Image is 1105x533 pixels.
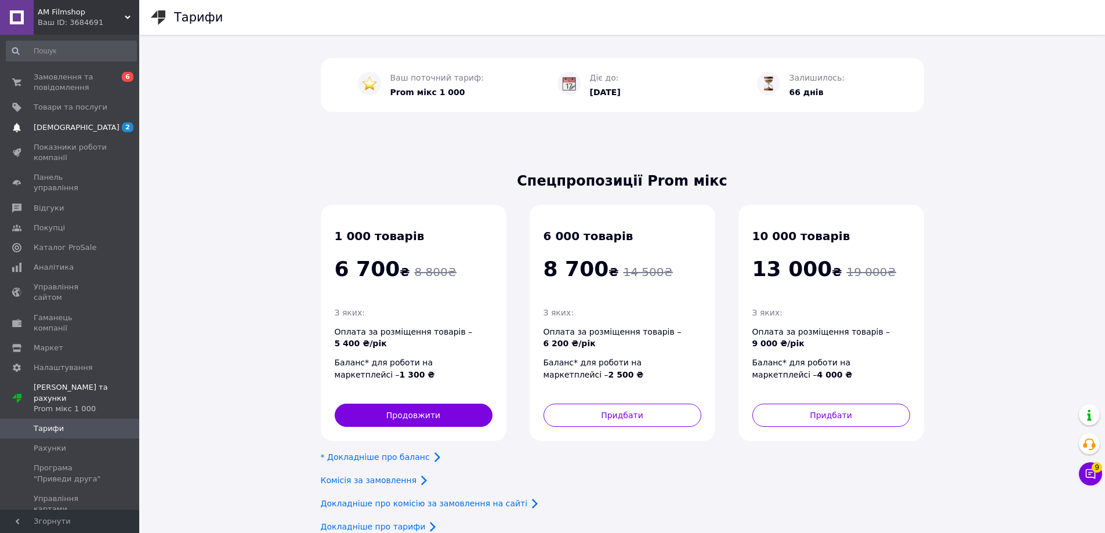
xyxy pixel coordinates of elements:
[34,172,107,193] span: Панель управління
[752,339,805,348] span: 9 000 ₴/рік
[34,262,74,273] span: Аналітика
[335,229,425,243] span: 1 000 товарів
[544,257,609,281] span: 8 700
[752,229,850,243] span: 10 000 товарів
[321,171,924,191] span: Спецпропозиції Prom мікс
[34,343,63,353] span: Маркет
[321,499,528,508] a: Докладніше про комісію за замовлення на сайті
[752,308,782,317] span: З яких:
[544,404,701,427] button: Придбати
[34,102,107,113] span: Товари та послуги
[335,257,400,281] span: 6 700
[34,423,64,434] span: Тарифи
[762,77,776,90] img: :hourglass_flowing_sand:
[34,443,66,454] span: Рахунки
[34,313,107,333] span: Гаманець компанії
[789,88,824,97] span: 66 днів
[34,494,107,514] span: Управління картами
[34,242,96,253] span: Каталог ProSale
[752,265,842,279] span: ₴
[335,327,473,349] span: Оплата за розміщення товарів –
[544,327,682,349] span: Оплата за розміщення товарів –
[321,452,430,462] a: * Докладніше про баланс
[34,362,93,373] span: Налаштування
[34,142,107,163] span: Показники роботи компанії
[363,77,376,90] img: :star:
[414,265,457,279] span: 8 800 ₴
[321,476,417,485] a: Комісія за замовлення
[321,522,426,531] a: Докладніше про тарифи
[34,463,107,484] span: Програма "Приведи друга"
[335,339,387,348] span: 5 400 ₴/рік
[34,382,139,414] span: [PERSON_NAME] та рахунки
[174,10,223,24] h1: Тарифи
[1079,462,1102,485] button: Чат з покупцем9
[590,88,621,97] span: [DATE]
[390,88,465,97] span: Prom мікс 1 000
[789,73,845,82] span: Залишилось:
[544,358,644,379] span: Баланс* для роботи на маркетплейсі –
[34,203,64,213] span: Відгуки
[38,17,139,28] div: Ваш ID: 3684691
[34,223,65,233] span: Покупці
[544,265,619,279] span: ₴
[122,122,133,132] span: 2
[562,77,576,90] img: :calendar:
[335,265,410,279] span: ₴
[608,370,644,379] span: 2 500 ₴
[400,370,435,379] span: 1 300 ₴
[335,404,492,427] button: Продовжити
[623,265,672,279] span: 14 500 ₴
[34,72,107,93] span: Замовлення та повідомлення
[817,370,853,379] span: 4 000 ₴
[34,122,119,133] span: [DEMOGRAPHIC_DATA]
[544,308,574,317] span: З яких:
[752,358,853,379] span: Баланс* для роботи на маркетплейсі –
[752,327,890,349] span: Оплата за розміщення товарів –
[122,72,133,82] span: 6
[390,73,484,82] span: Ваш поточний тариф:
[6,41,137,61] input: Пошук
[335,358,435,379] span: Баланс* для роботи на маркетплейсі –
[846,265,896,279] span: 19 000 ₴
[1092,462,1102,473] span: 9
[590,73,619,82] span: Діє до:
[544,229,633,243] span: 6 000 товарів
[752,257,832,281] span: 13 000
[752,404,910,427] button: Придбати
[544,339,596,348] span: 6 200 ₴/рік
[335,308,365,317] span: З яких:
[34,282,107,303] span: Управління сайтом
[38,7,125,17] span: AM Filmshop
[34,404,139,414] div: Prom мікс 1 000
